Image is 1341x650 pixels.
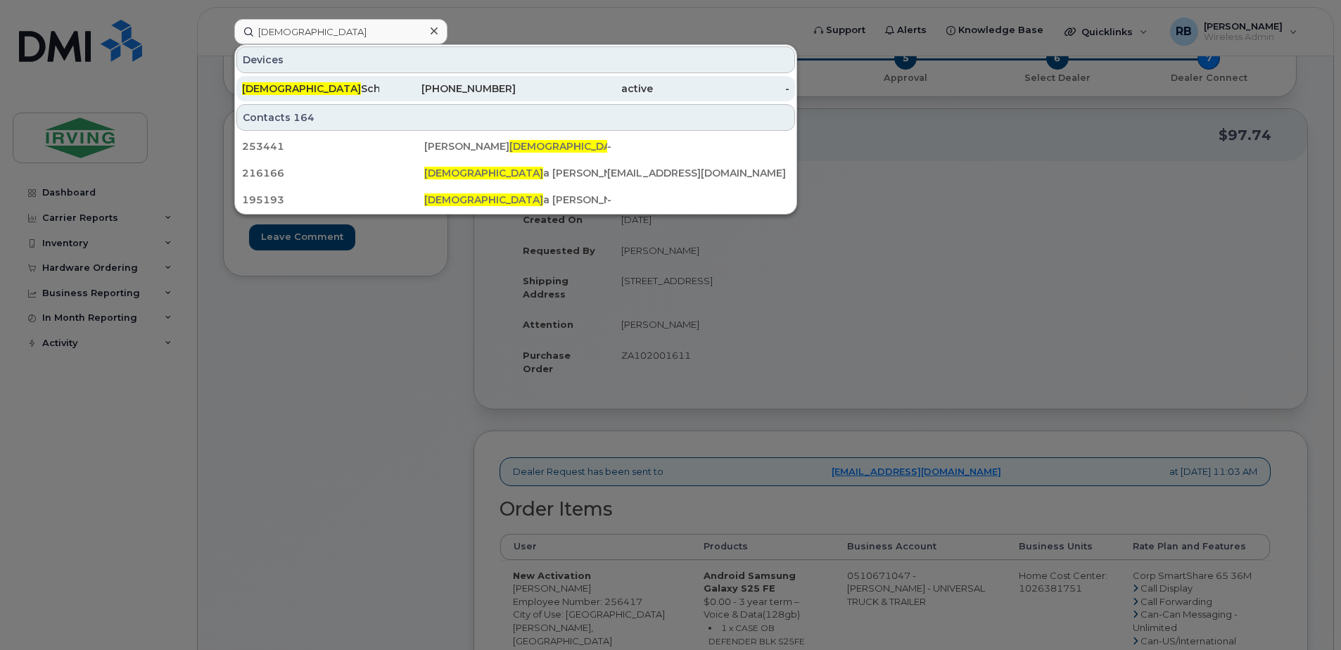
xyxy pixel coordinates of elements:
a: 253441[PERSON_NAME][DEMOGRAPHIC_DATA]Bisa- [236,134,795,159]
div: - [607,139,789,153]
span: [DEMOGRAPHIC_DATA] [424,167,543,179]
div: active [516,82,653,96]
div: 216166 [242,166,424,180]
div: a [PERSON_NAME] [424,166,606,180]
a: 195193[DEMOGRAPHIC_DATA]a [PERSON_NAME]- [236,187,795,212]
span: [DEMOGRAPHIC_DATA] [509,140,628,153]
div: Contacts [236,104,795,131]
div: Devices [236,46,795,73]
span: 164 [293,110,314,125]
div: [PERSON_NAME] Bisa [424,139,606,153]
div: [PHONE_NUMBER] [379,82,516,96]
div: Schortemeyer [242,82,379,96]
a: 216166[DEMOGRAPHIC_DATA]a [PERSON_NAME][EMAIL_ADDRESS][DOMAIN_NAME] [236,160,795,186]
span: [DEMOGRAPHIC_DATA] [424,193,543,206]
div: - [653,82,790,96]
div: a [PERSON_NAME] [424,193,606,207]
div: [EMAIL_ADDRESS][DOMAIN_NAME] [607,166,789,180]
input: Find something... [234,19,447,44]
div: 195193 [242,193,424,207]
div: - [607,193,789,207]
span: [DEMOGRAPHIC_DATA] [242,82,361,95]
a: [DEMOGRAPHIC_DATA]Schortemeyer[PHONE_NUMBER]active- [236,76,795,101]
div: 253441 [242,139,424,153]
